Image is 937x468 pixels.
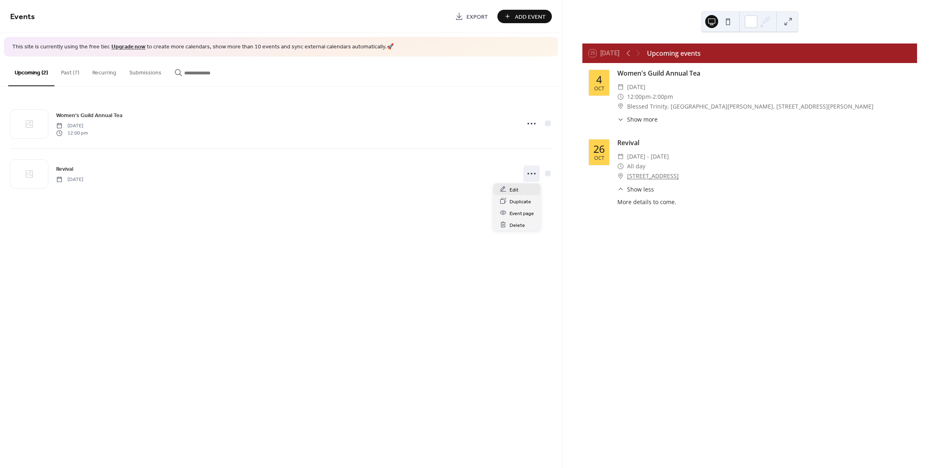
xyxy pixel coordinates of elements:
div: Upcoming events [647,48,701,58]
div: ​ [617,115,624,124]
span: Revival [56,165,73,173]
div: ​ [617,171,624,181]
div: 4 [596,74,602,85]
div: ​ [617,152,624,161]
a: Revival [56,164,73,174]
button: Recurring [86,57,123,85]
span: All day [627,161,645,171]
span: This site is currently using the free tier. to create more calendars, show more than 10 events an... [12,43,394,51]
div: More details to come. [617,198,911,206]
a: Women's Guild Annual Tea [56,111,122,120]
span: - [651,92,653,102]
span: Delete [510,221,525,229]
a: Export [449,10,494,23]
div: Women's Guild Annual Tea [617,68,911,78]
div: Oct [594,86,604,91]
a: [STREET_ADDRESS] [627,171,679,181]
span: 12:00 pm [56,130,88,137]
span: [DATE] [627,82,645,92]
span: Show less [627,185,654,194]
span: 2:00pm [653,92,673,102]
a: Upgrade now [111,41,146,52]
div: ​ [617,82,624,92]
button: Submissions [123,57,168,85]
span: [DATE] [56,122,88,129]
span: Event page [510,209,534,218]
span: [DATE] [56,176,83,183]
span: Export [466,13,488,21]
span: [DATE] - [DATE] [627,152,669,161]
div: Oct [594,156,604,161]
div: 26 [593,144,605,154]
div: ​ [617,161,624,171]
span: Edit [510,185,519,194]
span: Duplicate [510,197,531,206]
span: Blessed Trinity, [GEOGRAPHIC_DATA][PERSON_NAME], [STREET_ADDRESS][PERSON_NAME] [627,102,874,111]
div: ​ [617,92,624,102]
span: Show more [627,115,658,124]
button: Past (7) [54,57,86,85]
button: ​Show less [617,185,654,194]
div: ​ [617,185,624,194]
div: Revival [617,138,911,148]
span: Events [10,9,35,25]
button: Add Event [497,10,552,23]
button: Upcoming (2) [8,57,54,86]
span: 12:00pm [627,92,651,102]
button: ​Show more [617,115,658,124]
span: Add Event [515,13,546,21]
div: ​ [617,102,624,111]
